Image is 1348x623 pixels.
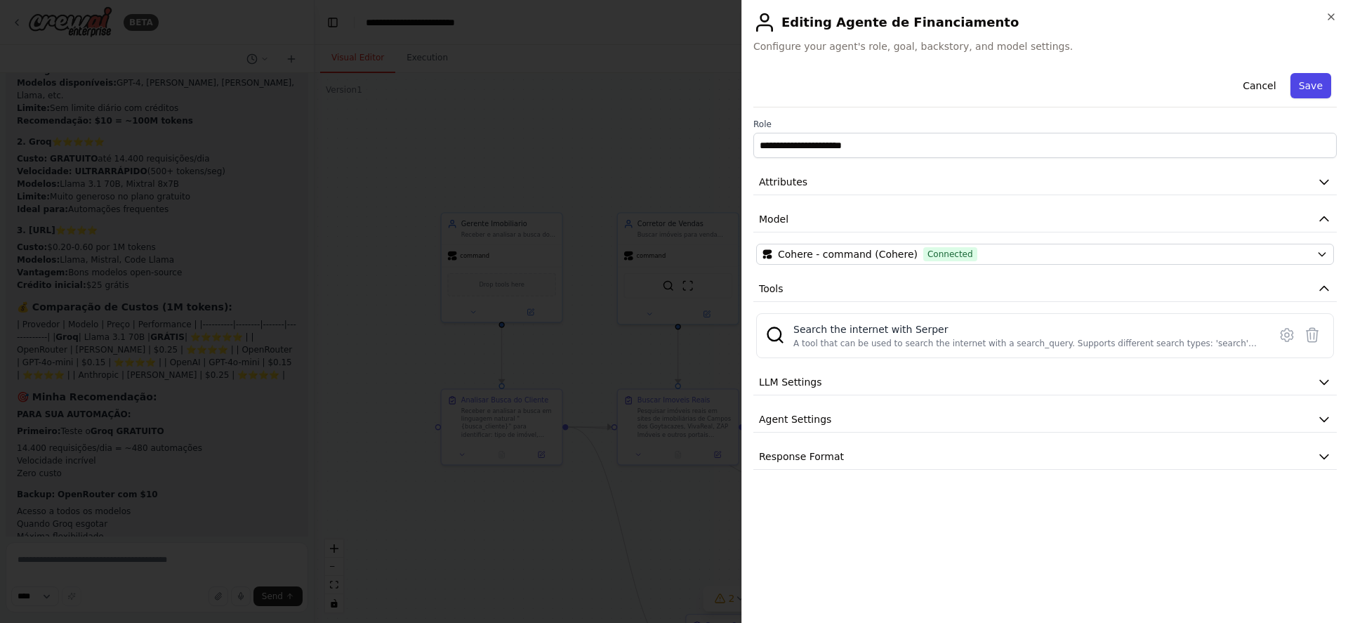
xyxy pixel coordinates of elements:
span: Connected [923,247,977,261]
span: Response Format [759,450,844,464]
button: Tools [753,276,1337,302]
button: Response Format [753,444,1337,470]
div: A tool that can be used to search the internet with a search_query. Supports different search typ... [793,338,1260,349]
button: Configure tool [1274,322,1300,348]
button: Attributes [753,169,1337,195]
label: Role [753,119,1337,130]
div: Search the internet with Serper [793,322,1260,336]
img: SerperDevTool [765,325,785,345]
span: LLM Settings [759,375,822,389]
span: Agent Settings [759,412,831,426]
span: Cohere - command (Cohere) [778,247,918,261]
span: Model [759,212,788,226]
button: Cancel [1234,73,1284,98]
button: Model [753,206,1337,232]
button: Agent Settings [753,407,1337,433]
h2: Editing Agente de Financiamento [753,11,1337,34]
span: Attributes [759,175,807,189]
span: Configure your agent's role, goal, backstory, and model settings. [753,39,1337,53]
button: LLM Settings [753,369,1337,395]
button: Delete tool [1300,322,1325,348]
button: Save [1290,73,1331,98]
span: Tools [759,282,784,296]
button: Cohere - command (Cohere)Connected [756,244,1334,265]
